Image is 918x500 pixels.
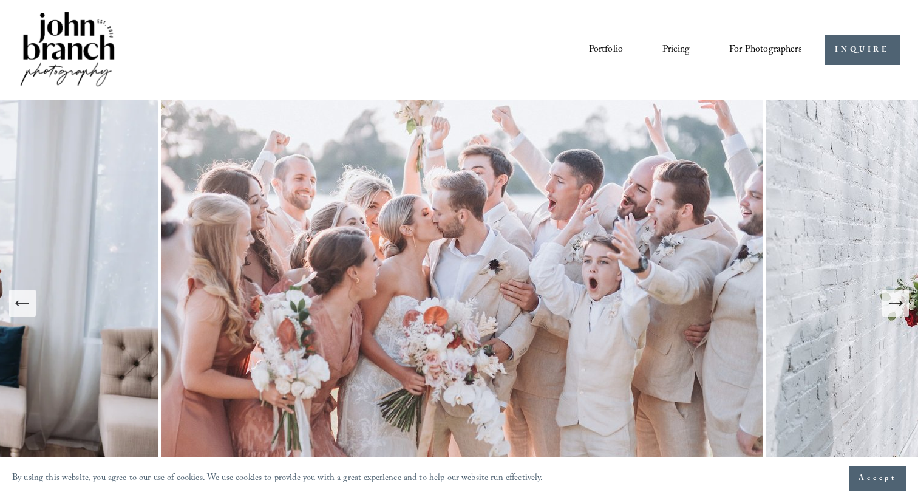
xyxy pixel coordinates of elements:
button: Previous Slide [9,290,36,317]
span: Accept [858,473,897,485]
button: Accept [849,466,906,491]
span: For Photographers [729,41,802,60]
a: folder dropdown [729,39,802,60]
a: INQUIRE [825,35,900,65]
a: Portfolio [589,39,623,60]
a: Pricing [662,39,690,60]
img: John Branch IV Photography [18,9,117,91]
p: By using this website, you agree to our use of cookies. We use cookies to provide you with a grea... [12,470,543,488]
button: Next Slide [882,290,909,317]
